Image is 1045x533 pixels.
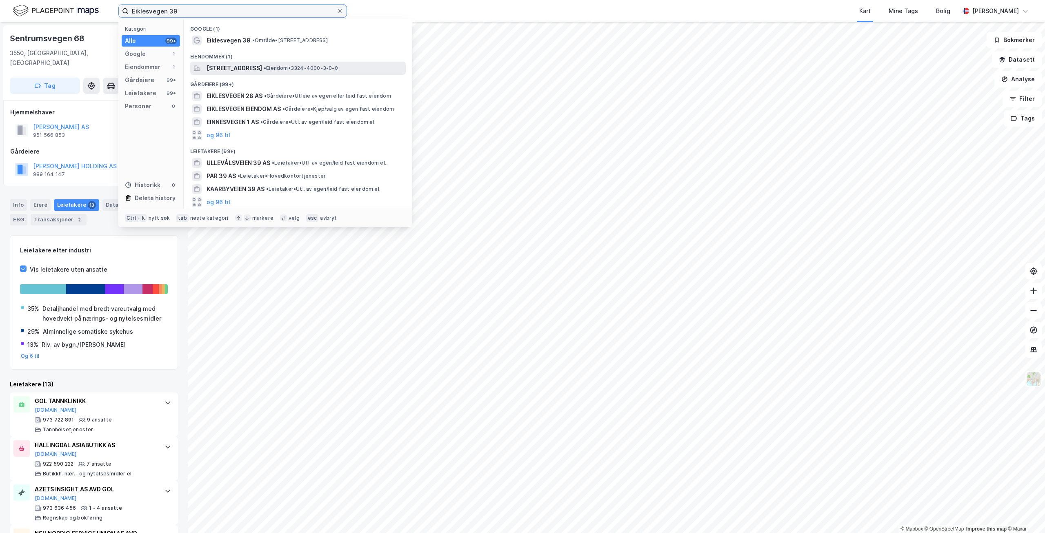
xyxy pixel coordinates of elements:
[43,461,73,467] div: 922 590 222
[10,214,27,225] div: ESG
[42,340,126,350] div: Riv. av bygn./[PERSON_NAME]
[43,327,133,337] div: Alminnelige somatiske sykehus
[125,75,154,85] div: Gårdeiere
[33,132,65,138] div: 951 566 853
[35,484,156,494] div: AZETS INSIGHT AS AVD GOL
[207,158,270,168] span: ULLEVÅLSVEIEN 39 AS
[10,32,86,45] div: Sentrumsvegen 68
[207,130,230,140] button: og 96 til
[207,184,265,194] span: KAARBYVEIEN 39 AS
[20,245,168,255] div: Leietakere etter industri
[900,526,923,532] a: Mapbox
[54,199,99,211] div: Leietakere
[207,104,281,114] span: EIKLESVEGEN EIENDOM AS
[170,51,177,57] div: 1
[43,426,93,433] div: Tannhelsetjenester
[190,215,229,221] div: neste kategori
[10,107,178,117] div: Hjemmelshaver
[987,32,1042,48] button: Bokmerker
[75,216,83,224] div: 2
[33,171,65,178] div: 989 164 147
[289,215,300,221] div: velg
[125,88,156,98] div: Leietakere
[10,48,146,68] div: 3550, [GEOGRAPHIC_DATA], [GEOGRAPHIC_DATA]
[165,77,177,83] div: 99+
[282,106,394,112] span: Gårdeiere • Kjøp/salg av egen fast eiendom
[992,51,1042,68] button: Datasett
[266,186,380,192] span: Leietaker • Utl. av egen/leid fast eiendom el.
[936,6,950,16] div: Bolig
[30,265,107,274] div: Vis leietakere uten ansatte
[207,91,262,101] span: EIKLESVEGEN 28 AS
[10,199,27,211] div: Info
[125,62,160,72] div: Eiendommer
[264,93,267,99] span: •
[176,214,189,222] div: tab
[35,407,77,413] button: [DOMAIN_NAME]
[994,71,1042,87] button: Analyse
[149,215,170,221] div: nytt søk
[272,160,386,166] span: Leietaker • Utl. av egen/leid fast eiendom el.
[260,119,263,125] span: •
[264,65,338,71] span: Eiendom • 3324-4000-3-0-0
[165,90,177,96] div: 99+
[184,47,412,62] div: Eiendommer (1)
[266,186,269,192] span: •
[1004,110,1042,127] button: Tags
[184,19,412,34] div: Google (1)
[135,193,176,203] div: Delete history
[10,147,178,156] div: Gårdeiere
[43,515,102,521] div: Regnskap og bokføring
[43,417,74,423] div: 973 722 891
[125,180,160,190] div: Historikk
[320,215,337,221] div: avbryt
[184,75,412,89] div: Gårdeiere (99+)
[184,142,412,156] div: Leietakere (99+)
[35,451,77,457] button: [DOMAIN_NAME]
[889,6,918,16] div: Mine Tags
[165,38,177,44] div: 99+
[238,173,240,179] span: •
[252,215,273,221] div: markere
[27,304,39,314] div: 35%
[972,6,1019,16] div: [PERSON_NAME]
[87,461,111,467] div: 7 ansatte
[1003,91,1042,107] button: Filter
[125,101,151,111] div: Personer
[129,5,337,17] input: Søk på adresse, matrikkel, gårdeiere, leietakere eller personer
[42,304,167,323] div: Detaljhandel med bredt vareutvalg med hovedvekt på nærings- og nytelsesmidler
[35,440,156,450] div: HALLINGDAL ASIABUTIKK AS
[125,36,136,46] div: Alle
[264,93,391,99] span: Gårdeiere • Utleie av egen eller leid fast eiendom
[30,199,51,211] div: Eiere
[260,119,376,125] span: Gårdeiere • Utl. av egen/leid fast eiendom el.
[252,37,255,43] span: •
[21,353,40,359] button: Og 6 til
[1004,494,1045,533] div: Kontrollprogram for chat
[27,327,40,337] div: 29%
[252,37,328,44] span: Område • [STREET_ADDRESS]
[282,106,285,112] span: •
[1026,371,1041,387] img: Z
[102,199,133,211] div: Datasett
[207,117,259,127] span: EINNESVEGEN 1 AS
[43,505,76,511] div: 973 636 456
[1004,494,1045,533] iframe: Chat Widget
[13,4,99,18] img: logo.f888ab2527a4732fd821a326f86c7f29.svg
[207,171,236,181] span: PAR 39 AS
[35,396,156,406] div: GOL TANNKLINIKK
[207,63,262,73] span: [STREET_ADDRESS]
[88,201,96,209] div: 13
[43,471,133,477] div: Butikkh. nær.- og nytelsesmidler el.
[264,65,266,71] span: •
[207,197,230,207] button: og 96 til
[27,340,38,350] div: 13%
[31,214,87,225] div: Transaksjoner
[170,64,177,70] div: 1
[10,78,80,94] button: Tag
[89,505,122,511] div: 1 - 4 ansatte
[859,6,871,16] div: Kart
[170,103,177,109] div: 0
[925,526,964,532] a: OpenStreetMap
[125,214,147,222] div: Ctrl + k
